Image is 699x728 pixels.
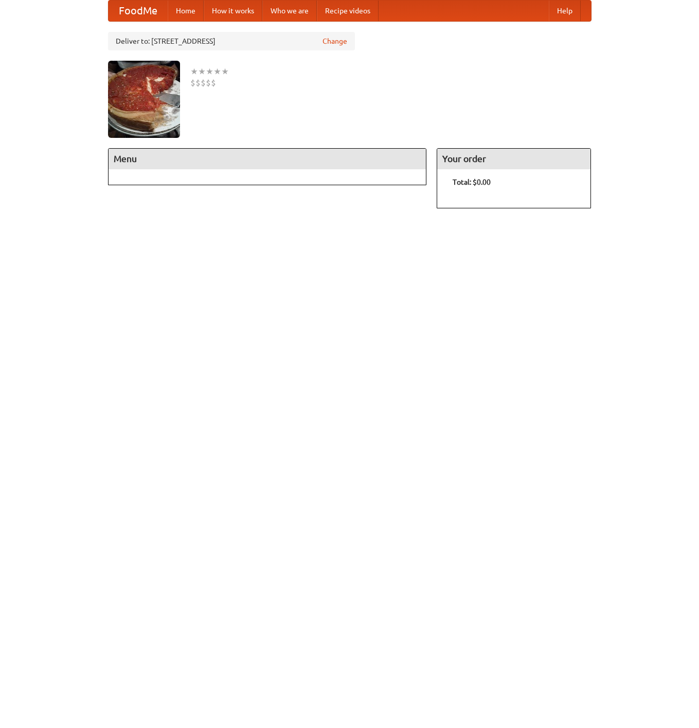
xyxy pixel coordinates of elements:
b: Total: $0.00 [453,178,491,186]
div: Deliver to: [STREET_ADDRESS] [108,32,355,50]
li: $ [206,77,211,88]
li: ★ [213,66,221,77]
a: Recipe videos [317,1,379,21]
li: $ [190,77,195,88]
li: ★ [206,66,213,77]
li: $ [211,77,216,88]
a: FoodMe [109,1,168,21]
h4: Menu [109,149,426,169]
li: $ [195,77,201,88]
li: ★ [198,66,206,77]
li: $ [201,77,206,88]
a: Change [322,36,347,46]
a: Help [549,1,581,21]
a: Home [168,1,204,21]
h4: Your order [437,149,590,169]
a: Who we are [262,1,317,21]
a: How it works [204,1,262,21]
li: ★ [221,66,229,77]
img: angular.jpg [108,61,180,138]
li: ★ [190,66,198,77]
